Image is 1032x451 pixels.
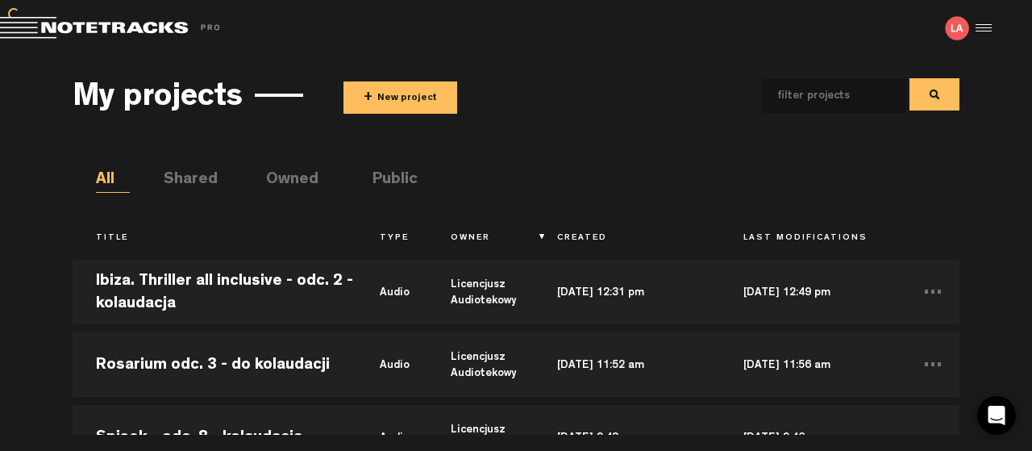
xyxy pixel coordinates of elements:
td: ... [906,256,959,328]
td: audio [356,256,427,328]
td: Ibiza. Thriller all inclusive - odc. 2 - kolaudacja [73,256,356,328]
th: Title [73,225,356,253]
td: ... [906,328,959,401]
div: Open Intercom Messenger [977,396,1016,435]
td: Licencjusz Audiotekowy [427,328,534,401]
td: [DATE] 11:52 am [534,328,720,401]
li: Public [372,169,406,193]
th: Type [356,225,427,253]
th: Created [534,225,720,253]
td: [DATE] 12:49 pm [720,256,906,328]
img: letters [945,16,969,40]
li: All [96,169,130,193]
th: Owner [427,225,534,253]
td: [DATE] 12:31 pm [534,256,720,328]
span: + [364,89,372,107]
td: [DATE] 11:56 am [720,328,906,401]
li: Owned [266,169,300,193]
th: Last Modifications [720,225,906,253]
input: filter projects [761,79,880,113]
h3: My projects [73,81,243,117]
li: Shared [164,169,198,193]
td: audio [356,328,427,401]
td: Licencjusz Audiotekowy [427,256,534,328]
td: Rosarium odc. 3 - do kolaudacji [73,328,356,401]
button: +New project [343,81,457,114]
